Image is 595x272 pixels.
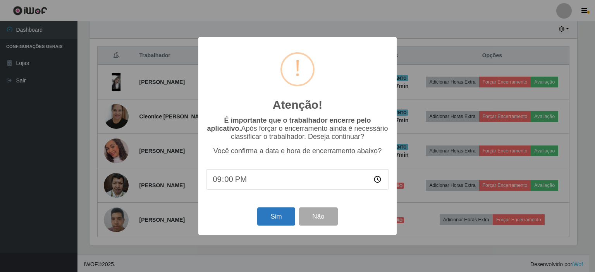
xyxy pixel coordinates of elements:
[299,207,337,226] button: Não
[207,116,371,132] b: É importante que o trabalhador encerre pelo aplicativo.
[273,98,322,112] h2: Atenção!
[206,147,389,155] p: Você confirma a data e hora de encerramento abaixo?
[257,207,295,226] button: Sim
[206,116,389,141] p: Após forçar o encerramento ainda é necessário classificar o trabalhador. Deseja continuar?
